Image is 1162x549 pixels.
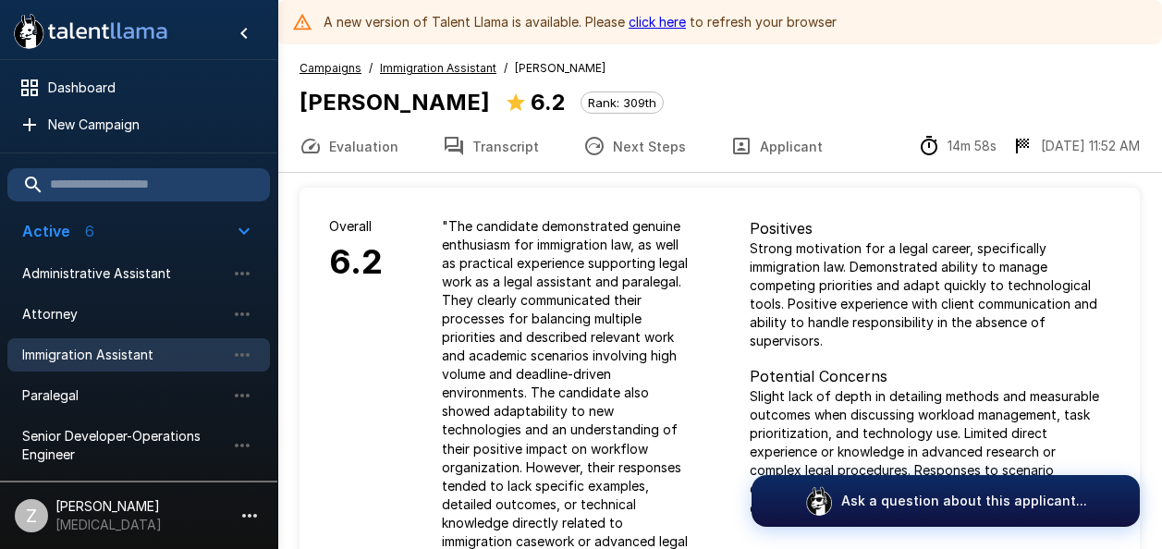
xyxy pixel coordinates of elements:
[841,492,1087,510] p: Ask a question about this applicant...
[277,120,421,172] button: Evaluation
[380,61,496,75] u: Immigration Assistant
[750,239,1111,350] p: Strong motivation for a legal career, specifically immigration law. Demonstrated ability to manag...
[515,59,605,78] span: [PERSON_NAME]
[531,89,566,116] b: 6.2
[629,14,686,30] a: click here
[750,365,1111,387] p: Potential Concerns
[804,486,834,516] img: logo_glasses@2x.png
[752,475,1140,527] button: Ask a question about this applicant...
[708,120,845,172] button: Applicant
[369,59,373,78] span: /
[329,217,383,236] p: Overall
[1011,135,1140,157] div: The date and time when the interview was completed
[300,89,490,116] b: [PERSON_NAME]
[504,59,508,78] span: /
[1041,137,1140,155] p: [DATE] 11:52 AM
[581,95,663,110] span: Rank: 309th
[948,137,997,155] p: 14m 58s
[300,61,361,75] u: Campaigns
[750,387,1111,517] p: Slight lack of depth in detailing methods and measurable outcomes when discussing workload manage...
[421,120,561,172] button: Transcript
[561,120,708,172] button: Next Steps
[324,6,837,39] div: A new version of Talent Llama is available. Please to refresh your browser
[329,236,383,289] h6: 6.2
[750,217,1111,239] p: Positives
[918,135,997,157] div: The time between starting and completing the interview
